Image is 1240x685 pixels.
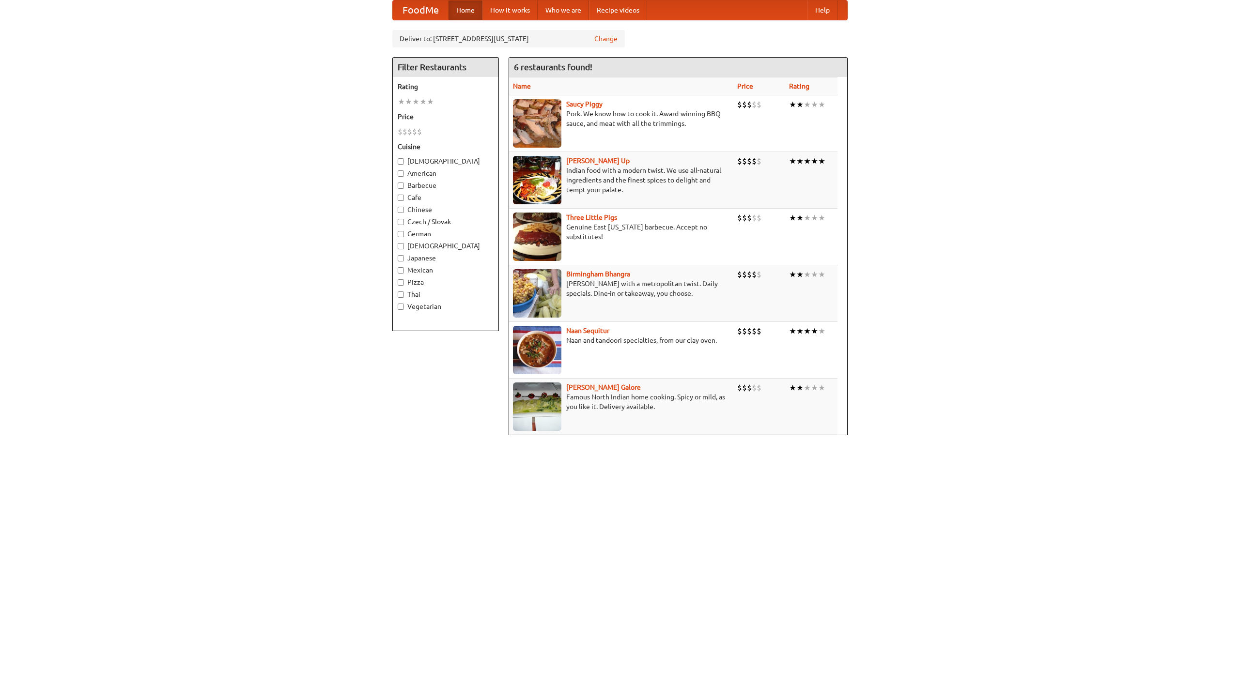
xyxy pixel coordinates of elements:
[789,326,796,336] li: ★
[398,302,494,311] label: Vegetarian
[818,269,825,280] li: ★
[747,326,752,336] li: $
[807,0,837,20] a: Help
[804,326,811,336] li: ★
[747,156,752,167] li: $
[566,327,609,335] b: Naan Sequitur
[811,326,818,336] li: ★
[398,158,404,165] input: [DEMOGRAPHIC_DATA]
[789,213,796,223] li: ★
[742,382,747,393] li: $
[789,99,796,110] li: ★
[398,265,494,275] label: Mexican
[566,100,603,108] b: Saucy Piggy
[804,156,811,167] li: ★
[398,255,404,261] input: Japanese
[811,156,818,167] li: ★
[747,269,752,280] li: $
[818,213,825,223] li: ★
[804,382,811,393] li: ★
[398,241,494,251] label: [DEMOGRAPHIC_DATA]
[419,96,427,107] li: ★
[398,170,404,177] input: American
[398,277,494,287] label: Pizza
[742,156,747,167] li: $
[398,229,494,239] label: German
[811,99,818,110] li: ★
[407,126,412,137] li: $
[405,96,412,107] li: ★
[566,157,630,165] a: [PERSON_NAME] Up
[513,269,561,318] img: bhangra.jpg
[513,213,561,261] img: littlepigs.jpg
[742,269,747,280] li: $
[594,34,618,44] a: Change
[747,382,752,393] li: $
[398,219,404,225] input: Czech / Slovak
[398,253,494,263] label: Japanese
[566,270,630,278] a: Birmingham Bhangra
[737,213,742,223] li: $
[811,213,818,223] li: ★
[757,269,761,280] li: $
[789,269,796,280] li: ★
[513,166,729,195] p: Indian food with a modern twist. We use all-natural ingredients and the finest spices to delight ...
[752,156,757,167] li: $
[427,96,434,107] li: ★
[398,82,494,91] h5: Rating
[417,126,422,137] li: $
[403,126,407,137] li: $
[398,291,404,298] input: Thai
[514,62,592,72] ng-pluralize: 6 restaurants found!
[818,99,825,110] li: ★
[804,213,811,223] li: ★
[796,156,804,167] li: ★
[789,382,796,393] li: ★
[804,99,811,110] li: ★
[513,99,561,148] img: saucy.jpg
[398,289,494,299] label: Thai
[398,181,494,190] label: Barbecue
[737,326,742,336] li: $
[789,82,809,90] a: Rating
[513,82,531,90] a: Name
[398,304,404,310] input: Vegetarian
[752,269,757,280] li: $
[737,82,753,90] a: Price
[796,382,804,393] li: ★
[393,58,498,77] h4: Filter Restaurants
[398,267,404,274] input: Mexican
[737,269,742,280] li: $
[796,269,804,280] li: ★
[796,326,804,336] li: ★
[742,213,747,223] li: $
[796,99,804,110] li: ★
[412,126,417,137] li: $
[742,326,747,336] li: $
[747,99,752,110] li: $
[737,156,742,167] li: $
[752,382,757,393] li: $
[752,326,757,336] li: $
[538,0,589,20] a: Who we are
[398,126,403,137] li: $
[398,193,494,202] label: Cafe
[398,195,404,201] input: Cafe
[513,382,561,431] img: currygalore.jpg
[513,109,729,128] p: Pork. We know how to cook it. Award-winning BBQ sauce, and meat with all the trimmings.
[398,183,404,189] input: Barbecue
[412,96,419,107] li: ★
[513,392,729,411] p: Famous North Indian home cooking. Spicy or mild, as you like it. Delivery available.
[392,30,625,47] div: Deliver to: [STREET_ADDRESS][US_STATE]
[398,231,404,237] input: German
[757,326,761,336] li: $
[566,213,617,221] a: Three Little Pigs
[737,382,742,393] li: $
[757,382,761,393] li: $
[789,156,796,167] li: ★
[566,383,641,391] a: [PERSON_NAME] Galore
